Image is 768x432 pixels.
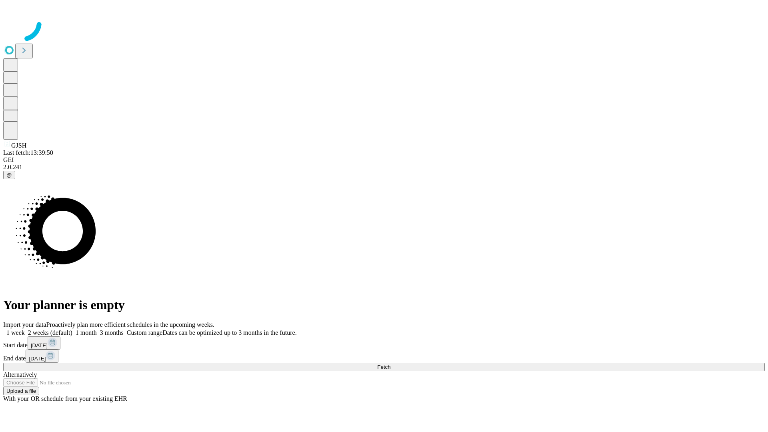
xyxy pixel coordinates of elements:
[28,336,60,350] button: [DATE]
[76,329,97,336] span: 1 month
[29,356,46,362] span: [DATE]
[31,342,48,348] span: [DATE]
[162,329,296,336] span: Dates can be optimized up to 3 months in the future.
[3,387,39,395] button: Upload a file
[3,321,46,328] span: Import your data
[11,142,26,149] span: GJSH
[3,171,15,179] button: @
[3,395,127,402] span: With your OR schedule from your existing EHR
[6,172,12,178] span: @
[26,350,58,363] button: [DATE]
[28,329,72,336] span: 2 weeks (default)
[6,329,25,336] span: 1 week
[377,364,390,370] span: Fetch
[3,298,765,312] h1: Your planner is empty
[3,164,765,171] div: 2.0.241
[3,363,765,371] button: Fetch
[100,329,124,336] span: 3 months
[3,336,765,350] div: Start date
[46,321,214,328] span: Proactively plan more efficient schedules in the upcoming weeks.
[3,371,37,378] span: Alternatively
[3,156,765,164] div: GEI
[3,149,53,156] span: Last fetch: 13:39:50
[127,329,162,336] span: Custom range
[3,350,765,363] div: End date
